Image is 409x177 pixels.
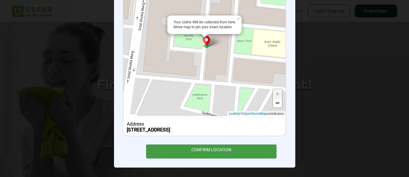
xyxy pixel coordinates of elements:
div: CONFIRM LOCATION [146,145,277,158]
div: | © contributors [227,111,285,116]
a: Leaflet [229,111,239,116]
a: Zoom in [273,89,282,98]
div: Your cloths Will be collected from here Move map to pin your exact location [173,20,236,30]
b: [STREET_ADDRESS] [127,127,170,133]
a: Zoom out [273,98,282,107]
div: Address [127,121,282,127]
a: OpenStreetMap [243,111,267,116]
a: × [236,15,242,20]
